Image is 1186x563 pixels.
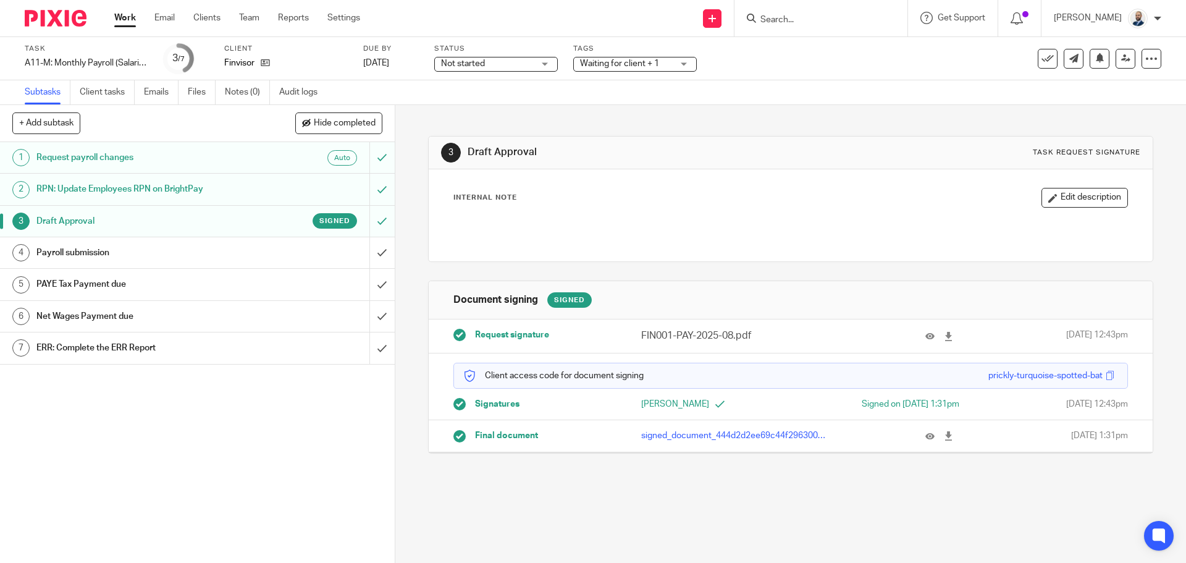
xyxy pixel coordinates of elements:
[810,398,959,410] div: Signed on [DATE] 1:31pm
[25,44,148,54] label: Task
[178,56,185,62] small: /7
[12,112,80,133] button: + Add subtask
[12,276,30,294] div: 5
[1054,12,1122,24] p: [PERSON_NAME]
[988,370,1103,382] div: prickly-turquoise-spotted-bat
[1033,148,1140,158] div: Task request signature
[580,59,659,68] span: Waiting for client + 1
[36,275,250,294] h1: PAYE Tax Payment due
[641,398,791,410] p: [PERSON_NAME]
[363,44,419,54] label: Due by
[938,14,985,22] span: Get Support
[144,80,179,104] a: Emails
[327,150,357,166] div: Auto
[12,244,30,261] div: 4
[279,80,327,104] a: Audit logs
[80,80,135,104] a: Client tasks
[278,12,309,24] a: Reports
[225,80,270,104] a: Notes (0)
[475,430,538,442] span: Final document
[759,15,870,26] input: Search
[1066,398,1128,410] span: [DATE] 12:43pm
[463,370,644,382] p: Client access code for document signing
[434,44,558,54] label: Status
[1041,188,1128,208] button: Edit description
[547,292,592,308] div: Signed
[475,329,549,341] span: Request signature
[25,57,148,69] div: A11-M: Monthly Payroll (Salaried)
[453,193,517,203] p: Internal Note
[36,243,250,262] h1: Payroll submission
[239,12,259,24] a: Team
[468,146,817,159] h1: Draft Approval
[641,329,828,343] p: FIN001-PAY-2025-08.pdf
[441,143,461,163] div: 3
[314,119,376,129] span: Hide completed
[573,44,697,54] label: Tags
[25,10,86,27] img: Pixie
[224,57,254,69] p: Finvisor
[441,59,485,68] span: Not started
[319,216,350,226] span: Signed
[193,12,221,24] a: Clients
[12,308,30,325] div: 6
[36,148,250,167] h1: Request payroll changes
[12,149,30,166] div: 1
[36,212,250,231] h1: Draft Approval
[12,181,30,198] div: 2
[641,430,828,442] p: signed_document_444d2d2ee69c44f29630065af8540b57.pdf
[114,12,136,24] a: Work
[188,80,216,104] a: Files
[12,213,30,230] div: 3
[453,294,538,307] h1: Document signing
[36,180,250,198] h1: RPN: Update Employees RPN on BrightPay
[36,307,250,326] h1: Net Wages Payment due
[25,80,70,104] a: Subtasks
[224,44,348,54] label: Client
[327,12,360,24] a: Settings
[295,112,382,133] button: Hide completed
[1071,430,1128,442] span: [DATE] 1:31pm
[363,59,389,67] span: [DATE]
[172,51,185,66] div: 3
[1128,9,1148,28] img: Mark%20LI%20profiler.png
[475,398,519,410] span: Signatures
[36,339,250,357] h1: ERR: Complete the ERR Report
[1066,329,1128,343] span: [DATE] 12:43pm
[154,12,175,24] a: Email
[12,339,30,357] div: 7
